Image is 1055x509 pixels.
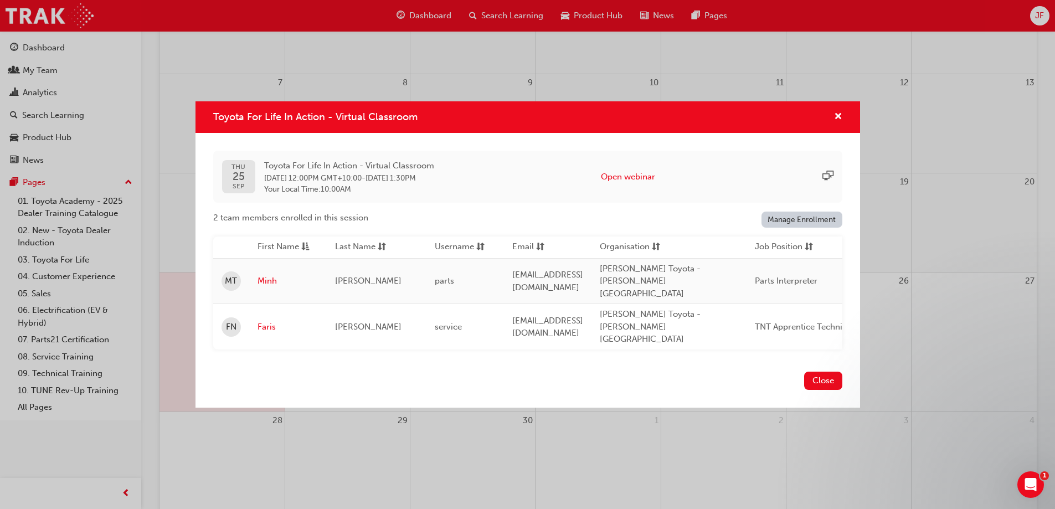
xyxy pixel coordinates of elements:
button: Home [173,4,194,25]
span: Username [435,240,474,254]
button: Job Positionsorting-icon [755,240,816,254]
span: service [435,322,462,332]
textarea: Message… [9,331,212,349]
a: Faris [258,321,318,333]
button: Start recording [70,354,79,363]
span: sorting-icon [805,240,813,254]
span: sorting-icon [652,240,660,254]
span: sessionType_ONLINE_URL-icon [822,171,833,183]
button: Upload attachment [53,354,61,363]
span: First Name [258,240,299,254]
div: Trak says… [9,241,213,279]
div: Toyota For Life In Action - Virtual Classroom [195,101,860,408]
strong: In progress [88,295,133,304]
span: [PERSON_NAME] [335,322,402,332]
button: First Nameasc-icon [258,240,318,254]
span: [PERSON_NAME] [335,276,402,286]
span: [EMAIL_ADDRESS][DOMAIN_NAME] [512,316,583,338]
strong: Waiting on you [80,257,141,265]
span: Ticket has been updated • [DATE] [59,245,176,254]
div: - [264,160,434,194]
p: Active 45m ago [54,14,110,25]
span: Parts Interpreter [755,276,817,286]
button: Last Namesorting-icon [335,240,396,254]
div: [DATE] [9,317,213,332]
span: 25 Sep 2025 1:30PM [366,173,416,183]
a: Manage Enrollment [761,212,842,228]
span: sorting-icon [536,240,544,254]
span: Organisation [600,240,650,254]
button: Emoji picker [17,354,26,363]
span: Toyota For Life In Action - Virtual Classroom [264,160,434,172]
span: Toyota For Life In Action - Virtual Classroom [213,111,418,123]
div: Thanks, [18,198,173,209]
span: parts [435,276,454,286]
button: Open webinar [601,171,655,183]
div: Profile image for Trak [32,6,49,24]
button: Gif picker [35,354,44,363]
a: Minh [258,275,318,287]
button: go back [7,4,28,25]
span: 2 team members enrolled in this session [213,212,368,224]
span: asc-icon [301,240,310,254]
span: Other Query [93,45,143,54]
span: [PERSON_NAME] Toyota - [PERSON_NAME][GEOGRAPHIC_DATA] [600,264,701,299]
button: cross-icon [834,110,842,124]
span: TNT Apprentice Technician [755,322,858,332]
span: 25 [231,171,245,182]
span: sorting-icon [378,240,386,254]
span: Email [512,240,534,254]
button: Usernamesorting-icon [435,240,496,254]
span: [EMAIL_ADDRESS][DOMAIN_NAME] [512,270,583,292]
span: SEP [231,183,245,190]
h1: Trak [54,6,73,14]
div: Menno [18,214,173,225]
span: 25 Sep 2025 12:00PM GMT+10:00 [264,173,362,183]
span: MT [225,275,237,287]
button: Send a message… [190,349,208,367]
button: Emailsorting-icon [512,240,573,254]
div: Close [194,4,214,24]
iframe: Intercom notifications message [833,402,1055,479]
span: Your Local Time : 10:00AM [264,184,434,194]
button: Close [804,372,842,390]
span: Last Name [335,240,375,254]
span: [PERSON_NAME] Toyota - [PERSON_NAME][GEOGRAPHIC_DATA] [600,309,701,344]
span: 1 [1040,471,1049,480]
div: Trak says… [9,279,213,317]
a: Other Query [69,38,152,61]
span: Ticket has been updated • [DATE] [59,284,176,292]
span: FN [226,321,236,333]
span: cross-icon [834,112,842,122]
iframe: Intercom live chat [1017,471,1044,498]
span: Job Position [755,240,802,254]
span: THU [231,163,245,171]
button: Organisationsorting-icon [600,240,661,254]
span: sorting-icon [476,240,485,254]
